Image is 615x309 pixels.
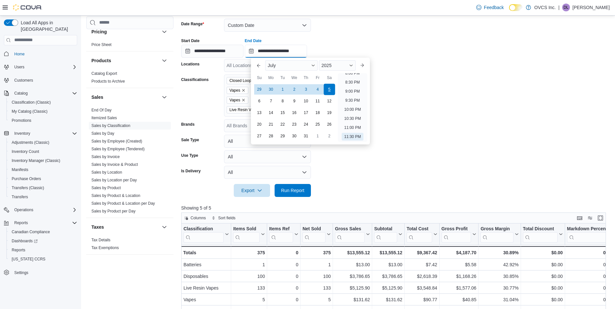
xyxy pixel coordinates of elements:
[91,108,112,112] a: End Of Day
[242,98,245,102] button: Remove Vapes from selection in this group
[12,50,77,58] span: Home
[302,226,331,242] button: Net Sold
[324,73,335,83] div: Sa
[181,168,201,174] label: Is Delivery
[523,226,562,242] button: Total Discount
[269,226,298,242] button: Items Ref
[9,117,77,124] span: Promotions
[563,4,568,11] span: DL
[160,57,168,64] button: Products
[233,226,260,232] div: Items Sold
[12,176,41,181] span: Purchase Orders
[567,226,611,232] div: Markdown Percent
[12,89,30,97] button: Catalog
[9,108,50,115] a: My Catalog (Classic)
[254,84,335,142] div: July, 2025
[91,79,125,84] a: Products to Archive
[9,108,77,115] span: My Catalog (Classic)
[407,226,432,232] div: Total Cost
[1,89,80,98] button: Catalog
[12,89,77,97] span: Catalog
[6,98,80,107] button: Classification (Classic)
[86,236,173,254] div: Taxes
[86,70,173,88] div: Products
[12,109,48,114] span: My Catalog (Classic)
[266,119,276,130] div: day-21
[289,119,300,130] div: day-23
[91,186,121,190] a: Sales by Product
[191,215,206,221] span: Columns
[12,247,25,253] span: Reports
[12,130,77,137] span: Inventory
[254,60,264,71] button: Previous Month
[91,170,122,175] a: Sales by Location
[91,224,159,230] button: Taxes
[269,226,293,232] div: Items Ref
[91,246,119,250] a: Tax Exemptions
[12,149,39,154] span: Inventory Count
[324,96,335,106] div: day-12
[6,156,80,165] button: Inventory Manager (Classic)
[278,119,288,130] div: day-22
[9,148,42,155] a: Inventory Count
[227,77,269,84] span: Closed Loop Pods
[1,218,80,227] button: Reports
[9,184,47,192] a: Transfers (Classic)
[9,246,77,254] span: Reports
[319,60,356,71] div: Button. Open the year selector. 2025 is currently selected.
[91,209,136,214] span: Sales by Product per Day
[254,96,265,106] div: day-6
[233,226,260,242] div: Items Sold
[18,19,77,32] span: Load All Apps in [GEOGRAPHIC_DATA]
[91,29,159,35] button: Pricing
[324,119,335,130] div: day-26
[91,178,137,182] a: Sales by Location per Day
[523,226,557,232] div: Total Discount
[338,73,367,142] ul: Time
[474,1,506,14] a: Feedback
[230,77,261,84] span: Closed Loop Pods
[209,214,238,222] button: Sort fields
[289,84,300,95] div: day-2
[322,63,332,68] span: 2025
[374,226,397,242] div: Subtotal
[567,226,611,242] div: Markdown Percent
[183,226,224,242] div: Classification
[12,206,36,214] button: Operations
[160,93,168,101] button: Sales
[534,4,556,11] p: OVCS Inc.
[342,133,363,141] li: 11:30 PM
[14,91,28,96] span: Catalog
[183,226,224,232] div: Classification
[12,76,36,84] a: Customers
[266,73,276,83] div: Mo
[91,193,140,198] span: Sales by Product & Location
[9,193,77,201] span: Transfers
[374,249,402,257] div: $13,555.12
[181,137,199,143] label: Sale Type
[91,139,142,143] a: Sales by Employee (Created)
[265,60,318,71] div: Button. Open the month selector. July is currently selected.
[12,140,49,145] span: Adjustments (Classic)
[230,87,240,94] span: Vapes
[91,115,117,120] span: Itemized Sales
[9,237,77,245] span: Dashboards
[268,63,276,68] span: July
[324,108,335,118] div: day-19
[13,4,42,11] img: Cova
[266,108,276,118] div: day-14
[407,261,437,269] div: $7.42
[573,4,610,11] p: [PERSON_NAME]
[343,78,362,86] li: 8:30 PM
[281,187,304,194] span: Run Report
[224,135,311,148] button: All
[230,107,259,113] span: Live Resin Vapes
[181,153,198,158] label: Use Type
[224,166,311,179] button: All
[12,194,28,200] span: Transfers
[91,201,155,206] a: Sales by Product & Location per Day
[12,158,60,163] span: Inventory Manager (Classic)
[14,78,33,83] span: Customers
